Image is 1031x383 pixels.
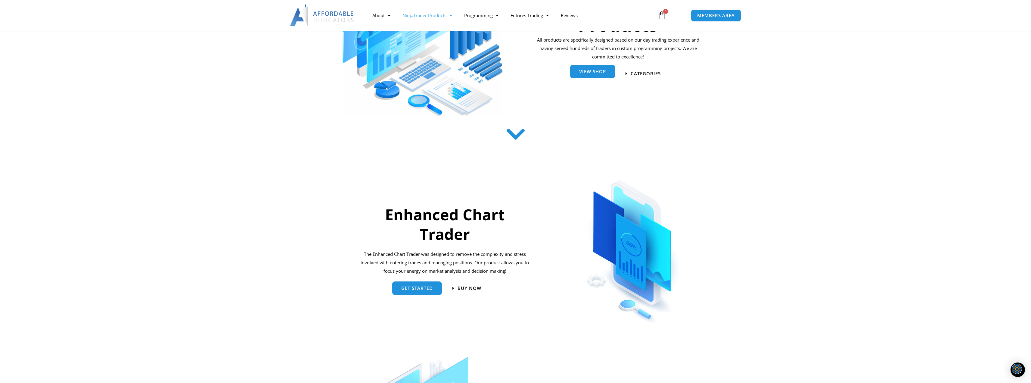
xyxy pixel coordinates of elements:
[579,70,606,74] span: View Shop
[1011,363,1025,377] div: Open Intercom Messenger
[360,205,530,244] h2: Enhanced Chart Trader
[648,7,675,24] a: 0
[366,8,396,22] a: About
[396,8,458,22] a: NinjaTrader Products
[570,65,615,79] a: View Shop
[565,164,701,326] img: ChartTrader | Affordable Indicators – NinjaTrader
[505,8,555,22] a: Futures Trading
[290,5,355,26] img: LogoAI | Affordable Indicators – NinjaTrader
[691,9,741,22] a: MEMBERS AREA
[555,8,584,22] a: Reviews
[631,71,661,76] span: categories
[392,281,442,295] a: get started
[458,286,481,290] span: Buy now
[452,286,481,290] a: Buy now
[626,71,661,76] a: categories
[535,36,701,61] p: All products are specifically designed based on our day trading experience and having served hund...
[697,13,735,18] span: MEMBERS AREA
[458,8,505,22] a: Programming
[663,9,668,14] span: 0
[401,286,433,290] span: get started
[366,8,651,22] nav: Menu
[360,250,530,275] p: The Enhanced Chart Trader was designed to remove the complexity and stress involved with entering...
